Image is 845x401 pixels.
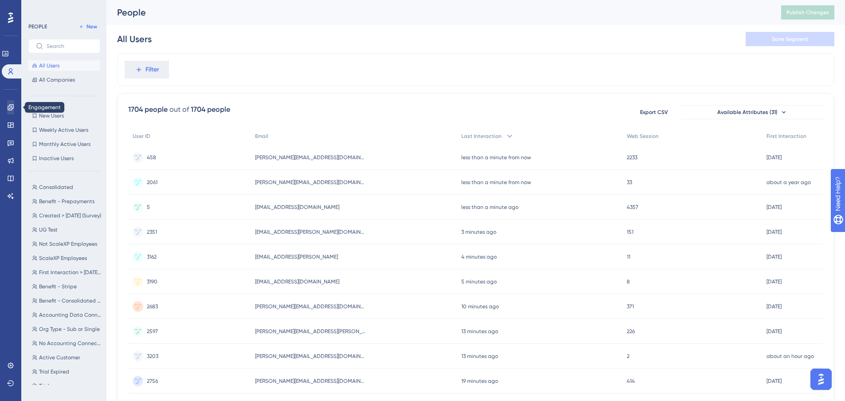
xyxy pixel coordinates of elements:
button: Save Segment [746,32,834,46]
button: ScaleXP Employees [28,253,106,263]
span: 371 [627,303,634,310]
time: less than a minute from now [461,154,531,161]
span: All Companies [39,76,75,83]
span: [EMAIL_ADDRESS][PERSON_NAME][DOMAIN_NAME] [255,228,366,236]
time: 13 minutes ago [461,328,498,334]
span: 5 [147,204,150,211]
button: Active Customer [28,352,106,363]
span: Filter [145,64,159,75]
button: Benefit - Prepayments [28,196,106,207]
span: [EMAIL_ADDRESS][DOMAIN_NAME] [255,204,339,211]
time: 3 minutes ago [461,229,496,235]
span: Export CSV [640,109,668,116]
time: 5 minutes ago [461,279,497,285]
span: UG Test [39,226,58,233]
input: Search [47,43,93,49]
span: 2683 [147,303,158,310]
span: 226 [627,328,635,335]
span: No Accounting Connection [39,340,102,347]
button: Inactive Users [28,153,100,164]
button: New Users [28,110,100,121]
span: 4357 [627,204,638,211]
span: Last Interaction [461,133,502,140]
span: Email [255,133,268,140]
button: All Companies [28,75,100,85]
span: 2597 [147,328,158,335]
span: Publish Changes [786,9,829,16]
span: 3203 [147,353,158,360]
span: New Users [39,112,64,119]
div: 1704 people [191,104,230,115]
span: 3190 [147,278,157,285]
button: Trial Expired [28,366,106,377]
span: All Users [39,62,59,69]
span: 151 [627,228,633,236]
span: 2756 [147,377,158,385]
button: First Interaction > [DATE] (UG Launch) [28,267,106,278]
span: User ID [133,133,150,140]
time: [DATE] [766,328,782,334]
span: Active Customer [39,354,80,361]
button: UG Test [28,224,106,235]
span: First Interaction > [DATE] (UG Launch) [39,269,102,276]
time: [DATE] [766,204,782,210]
span: [PERSON_NAME][EMAIL_ADDRESS][DOMAIN_NAME] [255,353,366,360]
time: about a year ago [766,179,811,185]
time: [DATE] [766,154,782,161]
span: [PERSON_NAME][EMAIL_ADDRESS][DOMAIN_NAME] [255,154,366,161]
span: Web Session [627,133,659,140]
button: Consolidated [28,182,106,193]
span: Org Type - Sub or Single [39,326,100,333]
span: Inactive Users [39,155,74,162]
button: Created > [DATE] (Survey) [28,210,106,221]
span: Available Attributes (31) [717,109,778,116]
button: Export CSV [632,105,676,119]
button: Filter [125,61,169,79]
button: Weekly Active Users [28,125,100,135]
span: 414 [627,377,635,385]
time: less than a minute from now [461,179,531,185]
button: No Accounting Connection [28,338,106,349]
span: Created > [DATE] (Survey) [39,212,101,219]
span: [PERSON_NAME][EMAIL_ADDRESS][DOMAIN_NAME] [255,377,366,385]
button: Org Type - Sub or Single [28,324,106,334]
span: 11 [627,253,630,260]
span: First Interaction [766,133,806,140]
time: 10 minutes ago [461,303,499,310]
time: [DATE] [766,254,782,260]
time: [DATE] [766,279,782,285]
span: 8 [627,278,630,285]
span: Consolidated [39,184,73,191]
time: about an hour ago [766,353,814,359]
button: New [75,21,100,32]
span: [PERSON_NAME][EMAIL_ADDRESS][DOMAIN_NAME] [255,303,366,310]
div: People [117,6,759,19]
span: Benefit - Consolidated or SaaS Metrics [39,297,102,304]
time: [DATE] [766,303,782,310]
iframe: UserGuiding AI Assistant Launcher [808,366,834,393]
button: All Users [28,60,100,71]
time: less than a minute ago [461,204,519,210]
time: [DATE] [766,378,782,384]
span: ScaleXP Employees [39,255,87,262]
span: Benefit - Stripe [39,283,77,290]
span: 2233 [627,154,637,161]
span: [EMAIL_ADDRESS][PERSON_NAME] [255,253,338,260]
time: 4 minutes ago [461,254,497,260]
span: Trial Expired [39,368,69,375]
button: Trial [28,381,106,391]
span: Need Help? [21,2,55,13]
span: Benefit - Prepayments [39,198,94,205]
div: All Users [117,33,152,45]
span: [EMAIL_ADDRESS][DOMAIN_NAME] [255,278,339,285]
span: [PERSON_NAME][EMAIL_ADDRESS][PERSON_NAME][DOMAIN_NAME] [255,328,366,335]
span: 2351 [147,228,157,236]
button: Available Attributes (31) [681,105,823,119]
span: New [86,23,97,30]
span: Monthly Active Users [39,141,90,148]
span: 2061 [147,179,157,186]
button: Benefit - Stripe [28,281,106,292]
button: Publish Changes [781,5,834,20]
